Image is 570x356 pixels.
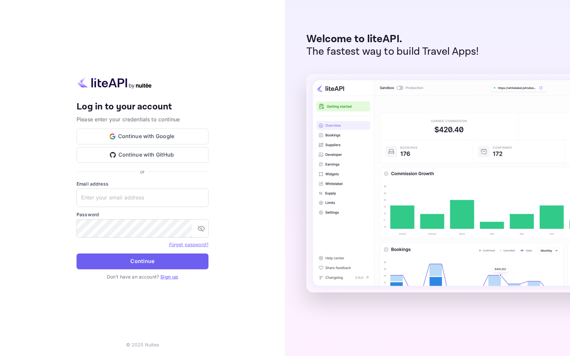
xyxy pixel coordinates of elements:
p: The fastest way to build Travel Apps! [306,45,479,58]
button: Continue with Google [77,129,208,144]
p: or [140,168,144,175]
a: Forget password? [169,242,208,247]
a: Sign up [160,274,178,280]
p: © 2025 Nuitee [126,341,159,348]
button: Continue with GitHub [77,147,208,163]
label: Email address [77,180,208,187]
p: Don't have an account? [77,273,208,280]
label: Password [77,211,208,218]
img: liteapi [77,76,152,89]
p: Please enter your credentials to continue [77,115,208,123]
button: toggle password visibility [195,222,208,235]
input: Enter your email address [77,189,208,207]
a: Forget password? [169,241,208,248]
p: Welcome to liteAPI. [306,33,479,45]
button: Continue [77,253,208,269]
h4: Log in to your account [77,101,208,113]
